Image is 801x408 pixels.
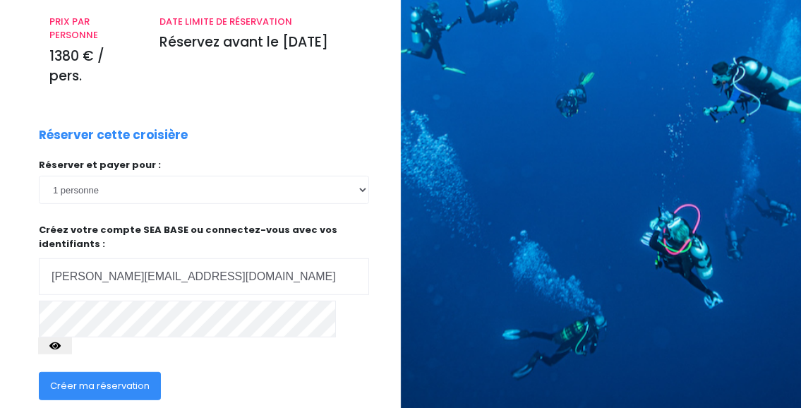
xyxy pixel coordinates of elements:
[39,158,369,172] p: Réserver et payer pour :
[49,15,138,42] p: PRIX PAR PERSONNE
[39,258,369,295] input: Adresse email
[39,372,161,400] button: Créer ma réservation
[159,32,359,53] p: Réservez avant le [DATE]
[39,126,188,145] p: Réserver cette croisière
[50,379,150,392] span: Créer ma réservation
[159,15,359,29] p: DATE LIMITE DE RÉSERVATION
[39,223,369,295] p: Créez votre compte SEA BASE ou connectez-vous avec vos identifiants :
[49,47,138,87] p: 1380 € / pers.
